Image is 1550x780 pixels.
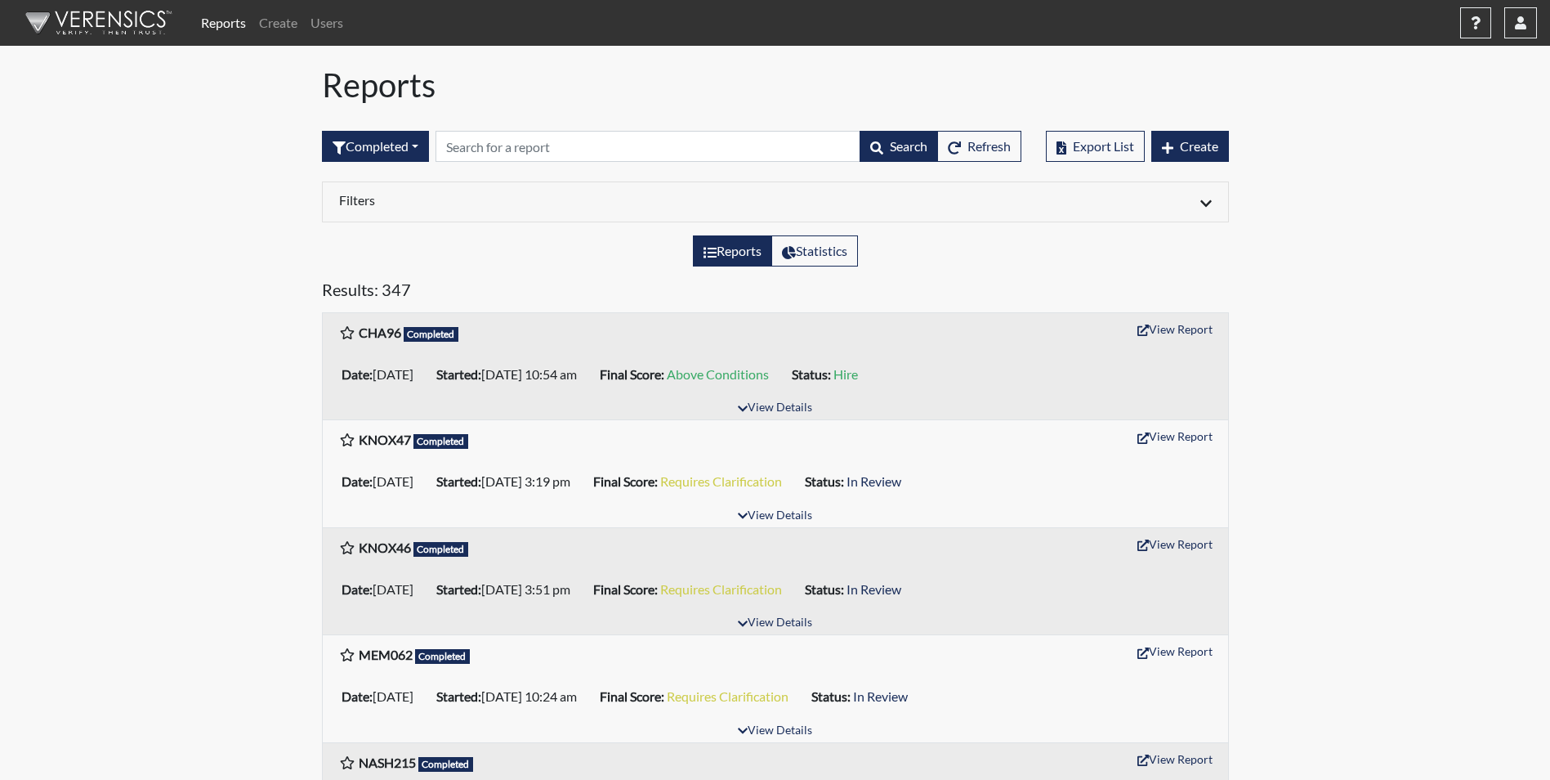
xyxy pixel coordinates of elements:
span: Completed [404,327,459,342]
button: View Report [1130,639,1220,664]
span: Hire [833,366,858,382]
h6: Filters [339,192,763,208]
button: Search [860,131,938,162]
li: [DATE] 10:54 am [430,361,593,388]
b: Final Score: [600,688,664,704]
h5: Results: 347 [322,280,1229,306]
span: Create [1180,138,1218,154]
button: Refresh [937,131,1021,162]
button: View Report [1130,424,1220,449]
span: Completed [413,542,469,557]
b: Status: [792,366,831,382]
li: [DATE] [335,361,430,388]
b: Started: [436,581,481,597]
h1: Reports [322,65,1229,105]
span: Refresh [967,138,1011,154]
li: [DATE] [335,684,430,710]
b: NASH215 [359,755,416,770]
li: [DATE] 10:24 am [430,684,593,710]
b: CHA96 [359,325,401,340]
b: Status: [805,581,844,597]
label: View the list of reports [693,235,772,267]
button: View Details [730,505,820,527]
span: Requires Clarification [667,688,788,704]
button: View Details [730,612,820,634]
button: View Details [730,720,820,742]
span: Export List [1073,138,1134,154]
span: Completed [418,757,474,772]
button: View Report [1130,531,1220,557]
a: Users [304,7,350,39]
b: Final Score: [593,473,658,489]
b: Date: [342,473,373,489]
li: [DATE] [335,468,430,495]
button: Export List [1046,131,1145,162]
b: Started: [436,366,481,382]
b: Date: [342,688,373,704]
div: Filter by interview status [322,131,429,162]
b: Date: [342,581,373,597]
span: In Review [846,473,901,489]
button: Create [1151,131,1229,162]
span: Search [890,138,927,154]
li: [DATE] 3:51 pm [430,576,587,603]
button: View Details [730,397,820,419]
b: Started: [436,473,481,489]
span: In Review [846,581,901,597]
b: Status: [805,473,844,489]
li: [DATE] 3:19 pm [430,468,587,495]
b: Date: [342,366,373,382]
button: View Report [1130,316,1220,342]
span: In Review [853,688,908,704]
b: Status: [811,688,851,704]
a: Reports [194,7,252,39]
span: Above Conditions [667,366,769,382]
b: MEM062 [359,647,413,662]
span: Requires Clarification [660,581,782,597]
input: Search by Registration ID, Interview Number, or Investigation Name. [436,131,860,162]
span: Requires Clarification [660,473,782,489]
b: Final Score: [600,366,664,382]
b: KNOX47 [359,432,411,447]
span: Completed [413,434,469,449]
div: Click to expand/collapse filters [327,192,1224,212]
b: Final Score: [593,581,658,597]
b: Started: [436,688,481,704]
button: Completed [322,131,429,162]
b: KNOX46 [359,540,411,555]
button: View Report [1130,746,1220,772]
a: Create [252,7,304,39]
label: View statistics about completed interviews [771,235,858,267]
span: Completed [415,649,471,664]
li: [DATE] [335,576,430,603]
